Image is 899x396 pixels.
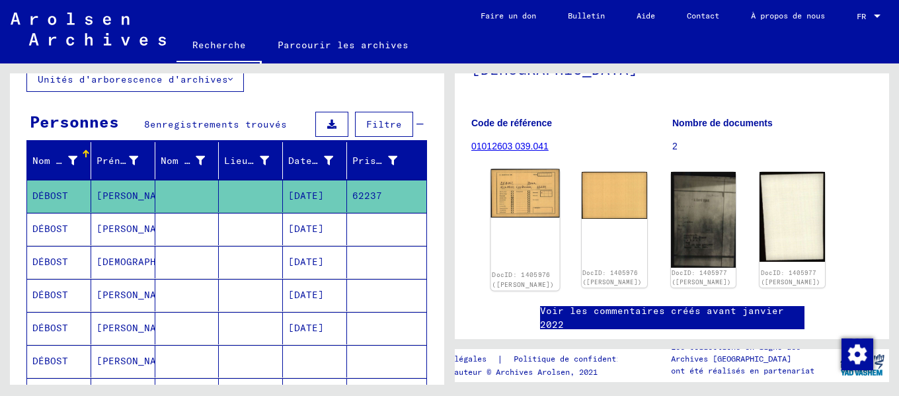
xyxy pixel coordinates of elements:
font: Prisonnier # [352,155,424,167]
button: Unités d'arborescence d'archives [26,67,244,92]
mat-header-cell: Prénom [91,142,155,179]
a: Politique de confidentialité [503,352,660,366]
a: Voir les commentaires créés avant janvier 2022 [540,304,804,332]
font: DÉBOST [32,289,68,301]
font: [PERSON_NAME] [97,355,174,367]
a: DocID: 1405977 ([PERSON_NAME]) [761,269,820,286]
div: Prisonnier # [352,150,414,171]
img: Modifier le consentement [841,338,873,370]
mat-header-cell: Nom de famille [27,142,91,179]
font: | [497,353,503,365]
font: DÉBOST [32,256,68,268]
a: Mentions légales [412,352,497,366]
div: Nom de jeune fille [161,150,222,171]
img: 002.jpg [760,172,825,262]
font: [DATE] [288,190,324,202]
div: Date de naissance [288,150,350,171]
a: Parcourir les archives [262,29,424,61]
font: [PERSON_NAME] [97,190,174,202]
font: ont été réalisés en partenariat avec [671,366,814,387]
div: Lieu de naissance [224,150,286,171]
img: 001.jpg [671,172,736,268]
font: À propos de nous [751,11,825,20]
font: Faire un don [481,11,536,20]
font: Droits d'auteur © Archives Arolsen, 2021 [412,367,598,377]
font: 8 [144,118,150,130]
font: DÉBOST [32,322,68,334]
font: Bulletin [568,11,605,20]
a: DocID: 1405977 ([PERSON_NAME]) [672,269,731,286]
font: Unités d'arborescence d'archives [38,73,228,85]
font: 2 [672,141,678,151]
font: Prénom [97,155,132,167]
a: 01012603 039.041 [471,141,549,151]
font: [PERSON_NAME] [97,223,174,235]
font: Date de naissance [288,155,389,167]
font: DÉBOST [32,355,68,367]
font: Politique de confidentialité [514,354,644,364]
a: DocID: 1405976 ([PERSON_NAME]) [492,271,555,288]
font: Parcourir les archives [278,39,409,51]
font: Voir les commentaires créés avant janvier 2022 [540,305,784,331]
font: Lieu de naissance [224,155,325,167]
font: Contact [687,11,719,20]
img: Arolsen_neg.svg [11,13,166,46]
mat-header-cell: Lieu de naissance [219,142,283,179]
img: 001.jpg [491,169,560,218]
div: Prénom [97,150,155,171]
font: [PERSON_NAME] [97,289,174,301]
font: DÉBOST [32,223,68,235]
font: [DATE] [288,223,324,235]
font: Recherche [192,39,246,51]
font: Nom de famille [32,155,116,167]
mat-header-cell: Prisonnier # [347,142,426,179]
font: Code de référence [471,118,552,128]
a: Recherche [176,29,262,63]
font: [DEMOGRAPHIC_DATA] [97,256,204,268]
a: DocID: 1405976 ([PERSON_NAME]) [582,269,642,286]
font: Nombre de documents [672,118,773,128]
font: Aide [637,11,655,20]
mat-header-cell: Date de naissance [283,142,347,179]
font: [DATE] [288,289,324,301]
font: [DATE] [288,322,324,334]
font: 62237 [352,190,382,202]
font: enregistrements trouvés [150,118,287,130]
button: Filtre [355,112,413,137]
font: Personnes [30,112,119,132]
img: 002.jpg [582,172,647,218]
font: DÉBOST [32,190,68,202]
font: Nom de jeune fille [161,155,267,167]
mat-header-cell: Nom de jeune fille [155,142,219,179]
font: Filtre [366,118,402,130]
font: [DATE] [288,256,324,268]
img: yv_logo.png [838,348,887,381]
font: [PERSON_NAME] [97,322,174,334]
font: FR [857,11,866,21]
div: Nom de famille [32,150,94,171]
